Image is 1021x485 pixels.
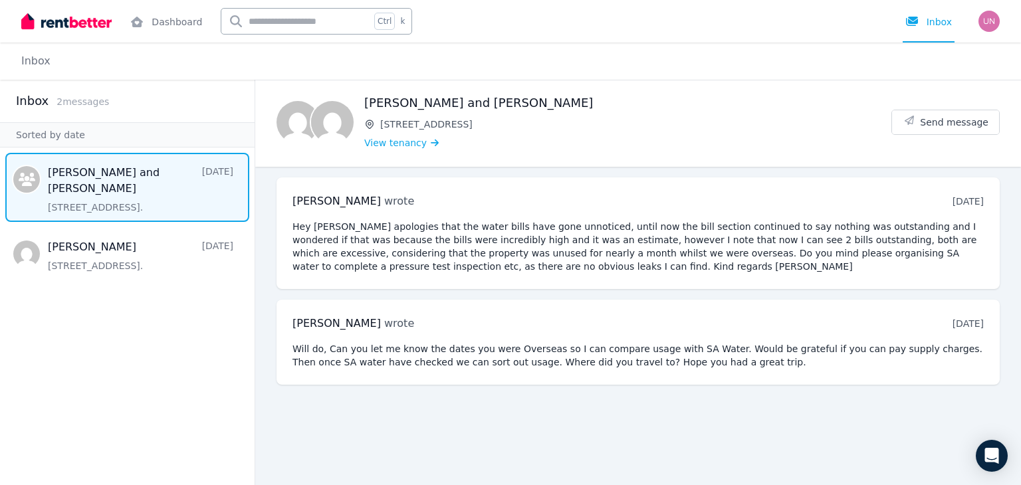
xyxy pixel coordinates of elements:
[364,136,439,149] a: View tenancy
[976,440,1008,472] div: Open Intercom Messenger
[16,92,49,110] h2: Inbox
[21,54,51,67] a: Inbox
[920,116,988,129] span: Send message
[953,318,984,329] time: [DATE]
[277,101,319,144] img: Brett Ronald Mathew
[978,11,1000,32] img: Amy Rosser
[57,96,109,107] span: 2 message s
[292,220,984,273] pre: Hey [PERSON_NAME] apologies that the water bills have gone unnoticed, until now the bill section ...
[292,342,984,369] pre: Will do, Can you let me know the dates you were Overseas so I can compare usage with SA Water. Wo...
[364,136,427,149] span: View tenancy
[400,16,405,27] span: k
[374,13,395,30] span: Ctrl
[21,11,112,31] img: RentBetter
[384,317,414,330] span: wrote
[384,195,414,207] span: wrote
[953,196,984,207] time: [DATE]
[364,94,891,112] h1: [PERSON_NAME] and [PERSON_NAME]
[48,239,233,272] a: [PERSON_NAME][DATE][STREET_ADDRESS].
[380,118,891,131] span: [STREET_ADDRESS]
[292,195,381,207] span: [PERSON_NAME]
[892,110,999,134] button: Send message
[48,165,233,214] a: [PERSON_NAME] and [PERSON_NAME][DATE][STREET_ADDRESS].
[292,317,381,330] span: [PERSON_NAME]
[311,101,354,144] img: Jacqueline Law-Smith
[905,15,952,29] div: Inbox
